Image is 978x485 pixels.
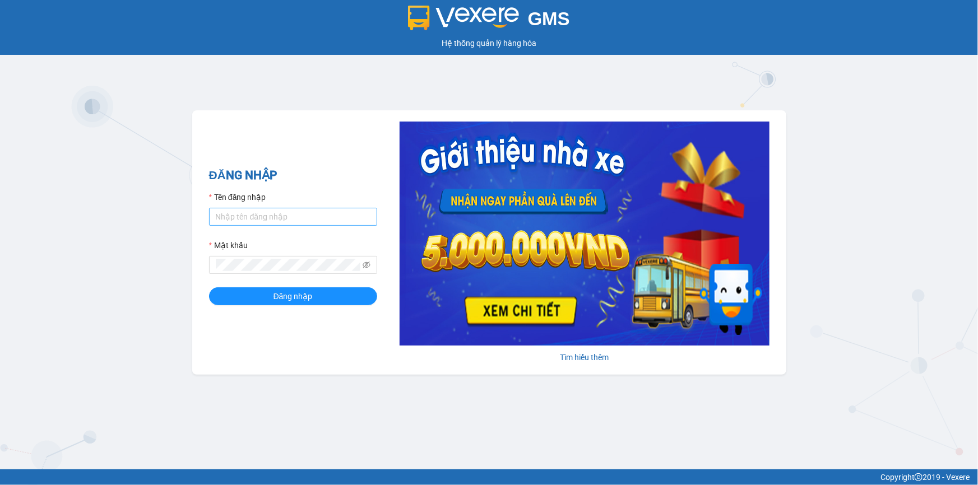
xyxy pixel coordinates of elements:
a: GMS [408,17,570,26]
span: GMS [528,8,570,29]
div: Tìm hiểu thêm [400,351,770,363]
div: Hệ thống quản lý hàng hóa [3,37,975,49]
span: eye-invisible [363,261,370,269]
h2: ĐĂNG NHẬP [209,166,377,185]
input: Mật khẩu [216,259,360,271]
img: logo 2 [408,6,519,30]
img: banner-0 [400,122,770,346]
span: Đăng nhập [274,290,313,302]
button: Đăng nhập [209,287,377,305]
input: Tên đăng nhập [209,208,377,226]
label: Mật khẩu [209,239,248,251]
label: Tên đăng nhập [209,191,266,203]
div: Copyright 2019 - Vexere [8,471,970,483]
span: copyright [915,473,923,481]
